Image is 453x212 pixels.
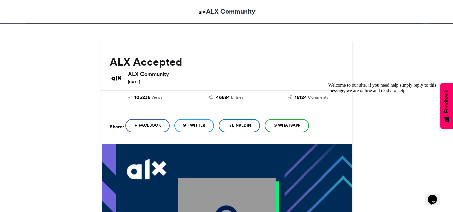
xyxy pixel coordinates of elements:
a: 105236 Views [110,94,181,101]
span: LinkedIn [232,122,251,128]
span: 16124 [295,94,307,101]
img: ALX Community [110,71,123,85]
a: ALX Community [197,7,256,16]
span: 105236 [134,94,150,101]
span: Entries [231,94,243,100]
div: Welcome to our site, if you need help simply reply to this message, we are online and ready to help. [3,3,123,13]
h2: ALX Accepted [110,56,344,68]
span: Twitter [188,122,205,128]
a: Twitter [174,119,214,132]
a: 46684 Entries [191,94,262,101]
iframe: chat widget [425,185,446,205]
span: Feedback [444,90,450,113]
span: Facebook [139,122,161,128]
a: 16124 Comments [272,94,344,101]
button: Feedback - Show survey [440,83,453,129]
h6: ALX Community [128,71,344,77]
img: ALX Community [197,8,206,16]
span: Welcome to our site, if you need help simply reply to this message, we are online and ready to help. [3,3,111,13]
span: WhatsApp [278,122,300,128]
a: Facebook [125,119,170,132]
span: 46684 [216,94,230,101]
a: WhatsApp [265,119,309,132]
iframe: chat widget [326,80,446,182]
span: Views [151,94,162,100]
span: Comments [308,94,328,100]
h5: Share: [110,122,124,131]
small: [DATE] [128,80,140,84]
a: LinkedIn [219,119,260,132]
